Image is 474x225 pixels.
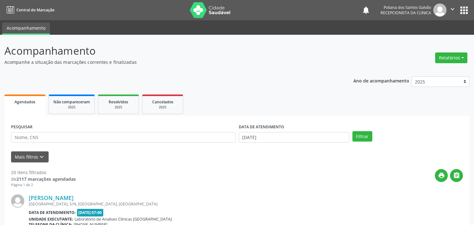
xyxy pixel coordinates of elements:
[11,182,76,188] div: Página 1 de 2
[16,7,54,13] span: Central de Marcação
[449,6,456,13] i: 
[2,22,50,35] a: Acompanhamento
[433,3,447,17] img: img
[11,176,76,182] div: de
[15,99,35,105] span: Agendados
[381,5,431,10] div: Poliana dos Santos Galvão
[4,59,330,65] p: Acompanhe a situação das marcações correntes e finalizadas
[53,105,90,110] div: 2025
[239,122,284,132] label: DATA DE ATENDIMENTO
[53,99,90,105] span: Não compareceram
[147,105,178,110] div: 2025
[38,154,45,161] i: keyboard_arrow_down
[362,6,370,15] button: notifications
[29,201,368,207] div: [GEOGRAPHIC_DATA], S/N, [GEOGRAPHIC_DATA], [GEOGRAPHIC_DATA]
[29,210,76,215] b: Data de atendimento:
[75,216,172,222] span: Laboratorio de Analises Clinicas [GEOGRAPHIC_DATA]
[152,99,173,105] span: Cancelados
[11,151,49,162] button: Mais filtroskeyboard_arrow_down
[435,169,448,182] button: print
[447,3,459,17] button: 
[435,52,467,63] button: Relatórios
[11,122,33,132] label: PESQUISAR
[450,169,463,182] button: 
[16,176,76,182] strong: 2117 marcações agendadas
[29,194,74,201] a: [PERSON_NAME]
[29,216,73,222] b: Unidade executante:
[11,194,24,208] img: img
[77,209,104,216] span: [DATE] 07:00
[103,105,134,110] div: 2025
[109,99,128,105] span: Resolvidos
[353,76,409,84] p: Ano de acompanhamento
[4,5,54,15] a: Central de Marcação
[352,131,372,142] button: Filtrar
[453,172,460,179] i: 
[239,132,349,143] input: Selecione um intervalo
[11,169,76,176] div: 20 itens filtrados
[4,43,330,59] p: Acompanhamento
[11,132,236,143] input: Nome, CNS
[438,172,445,179] i: print
[459,5,470,16] button: apps
[381,10,431,15] span: Recepcionista da clínica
